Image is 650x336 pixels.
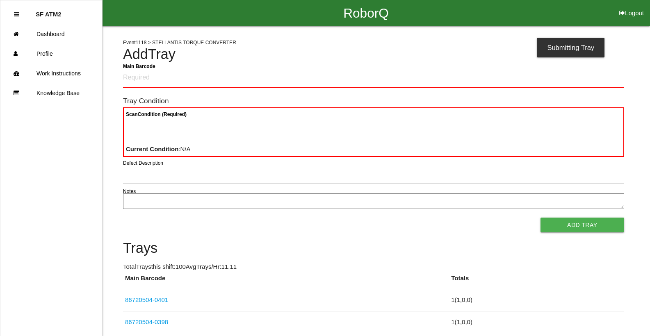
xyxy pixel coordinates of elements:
label: Defect Description [123,159,163,167]
b: Scan Condition (Required) [126,111,187,117]
h4: Trays [123,241,624,256]
a: Dashboard [0,24,102,44]
a: Work Instructions [0,64,102,83]
th: Main Barcode [123,274,449,289]
p: Total Trays this shift: 100 Avg Trays /Hr: 11.11 [123,262,624,272]
div: Close [14,5,19,24]
th: Totals [449,274,624,289]
button: Add Tray [541,218,624,232]
a: 86720504-0401 [125,296,168,303]
label: Notes [123,188,136,195]
a: Knowledge Base [0,83,102,103]
h4: Add Tray [123,47,624,62]
td: 1 ( 1 , 0 , 0 ) [449,311,624,333]
span: Event 1118 > STELLANTIS TORQUE CONVERTER [123,40,236,45]
p: SF ATM2 [36,5,62,18]
div: Submitting Tray [537,38,604,57]
input: Required [123,68,624,88]
a: 86720504-0398 [125,318,168,325]
h6: Tray Condition [123,97,624,105]
b: Current Condition [126,145,178,152]
span: : N/A [126,145,191,152]
a: Profile [0,44,102,64]
b: Main Barcode [123,63,155,69]
td: 1 ( 1 , 0 , 0 ) [449,289,624,311]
